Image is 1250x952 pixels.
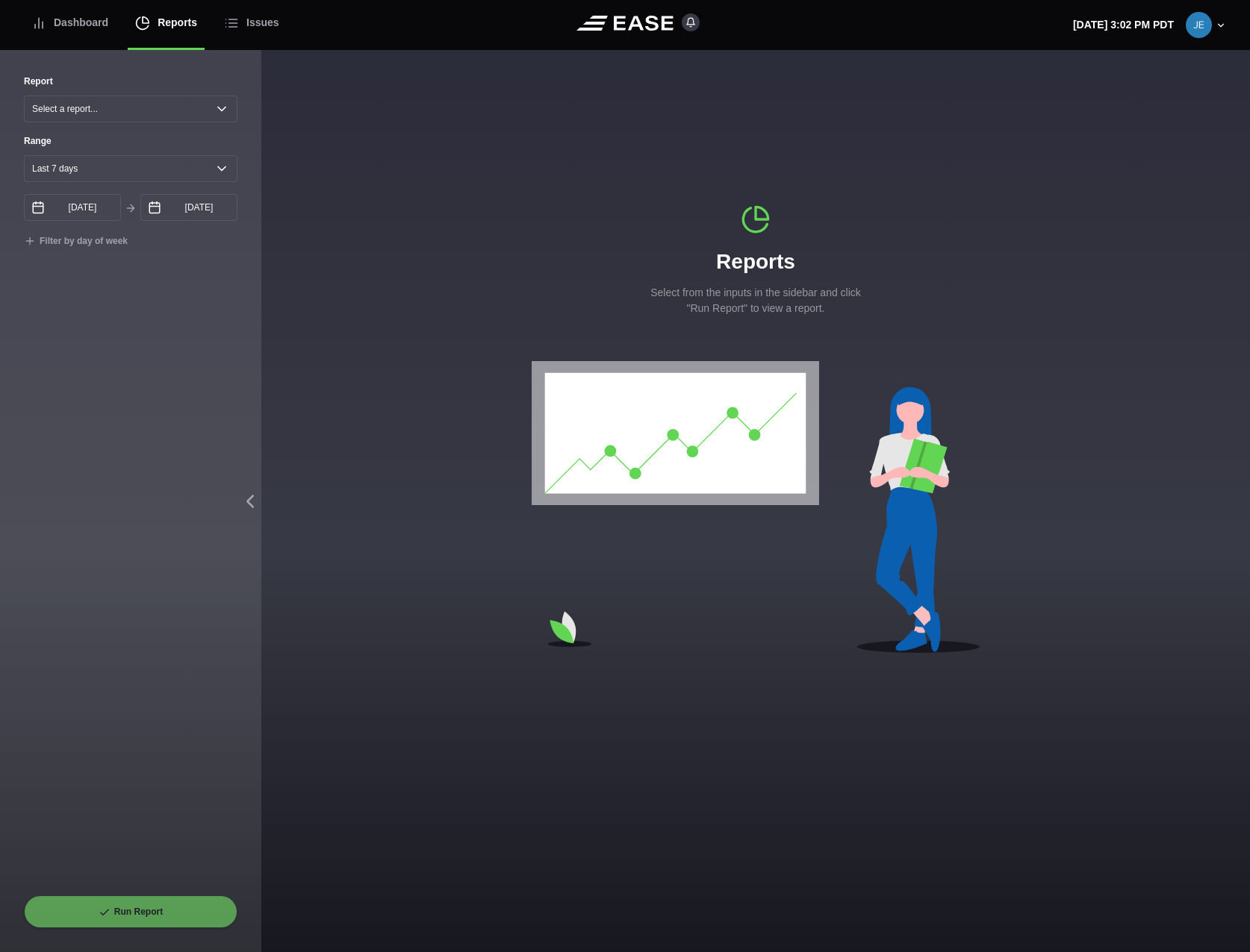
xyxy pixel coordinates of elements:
[644,285,868,316] p: Select from the inputs in the sidebar and click "Run Report" to view a report.
[140,194,237,221] input: mm/dd/yyyy
[1186,12,1212,38] img: ee1f1707a520c856bcf76b62a4c0dd39
[24,236,128,248] button: Filter by day of week
[24,75,53,88] label: Report
[1073,17,1174,33] p: [DATE] 3:02 PM PDT
[24,194,121,221] input: mm/dd/yyyy
[24,134,237,148] label: Range
[644,204,868,316] div: Reports
[644,246,868,278] h1: Reports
